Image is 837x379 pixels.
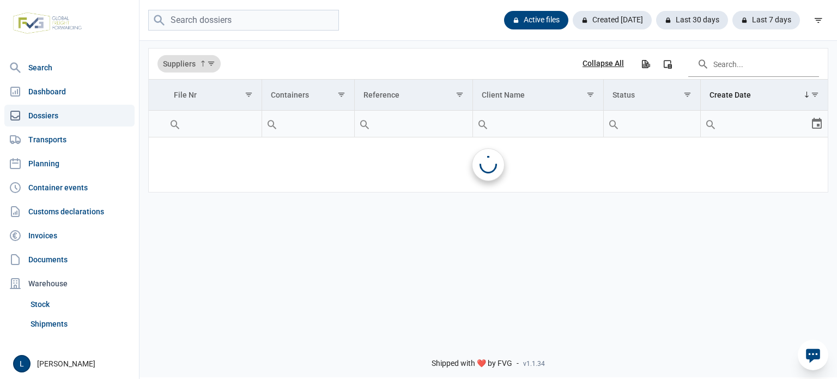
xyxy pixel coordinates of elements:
span: v1.1.34 [523,359,545,368]
a: Stock [26,294,135,314]
a: Container events [4,177,135,198]
a: Dossiers [4,105,135,127]
div: Collapse All [583,59,624,69]
div: Client Name [482,91,525,99]
input: Search dossiers [148,10,339,31]
a: Search [4,57,135,79]
input: Filter cell [604,111,700,137]
span: Shipped with ❤️ by FVG [432,359,512,369]
span: Show filter options for column 'Status' [683,91,692,99]
div: Warehouse [4,273,135,294]
span: Show filter options for column 'Create Date' [811,91,819,99]
div: Data grid toolbar [157,49,819,79]
input: Filter cell [165,111,262,137]
div: Status [612,91,635,99]
td: Filter cell [604,111,701,137]
div: Loading... [480,156,497,173]
td: Filter cell [354,111,472,137]
div: Last 30 days [656,11,728,29]
div: Suppliers [157,55,221,73]
div: Created [DATE] [573,11,652,29]
td: Column Reference [354,80,472,111]
div: filter [809,10,828,30]
td: Column File Nr [165,80,262,111]
span: Show filter options for column 'Reference' [456,91,464,99]
td: Column Client Name [472,80,603,111]
div: Search box [165,111,185,137]
td: Column Create Date [701,80,828,111]
div: Select [810,111,823,137]
div: Search box [604,111,623,137]
div: Column Chooser [658,54,677,74]
a: Invoices [4,225,135,246]
img: FVG - Global freight forwarding [9,8,86,38]
a: Documents [4,249,135,270]
div: File Nr [174,91,197,99]
div: Active files [504,11,568,29]
button: L [13,355,31,372]
div: Create Date [709,91,751,99]
input: Filter cell [262,111,354,137]
div: Search box [355,111,374,137]
td: Filter cell [701,111,828,137]
input: Filter cell [473,111,603,137]
div: Reference [363,91,399,99]
span: - [517,359,519,369]
a: Planning [4,153,135,175]
input: Filter cell [701,111,810,137]
input: Filter cell [355,111,472,137]
a: Transports [4,129,135,151]
span: Show filter options for column 'Containers' [337,91,345,99]
div: [PERSON_NAME] [13,355,132,372]
div: Containers [271,91,309,99]
span: Show filter options for column 'File Nr' [245,91,253,99]
a: Shipments [26,314,135,334]
div: Search box [473,111,493,137]
div: Search box [262,111,282,137]
span: Show filter options for column 'Client Name' [586,91,595,99]
td: Column Containers [262,80,354,111]
span: No data [149,159,828,171]
td: Column Status [604,80,701,111]
a: Dashboard [4,81,135,103]
div: Last 7 days [732,11,800,29]
div: Export all data to Excel [635,54,655,74]
a: Customs declarations [4,201,135,222]
input: Search in the data grid [688,51,819,77]
div: Search box [701,111,720,137]
span: Show filter options for column 'Suppliers' [207,59,215,68]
